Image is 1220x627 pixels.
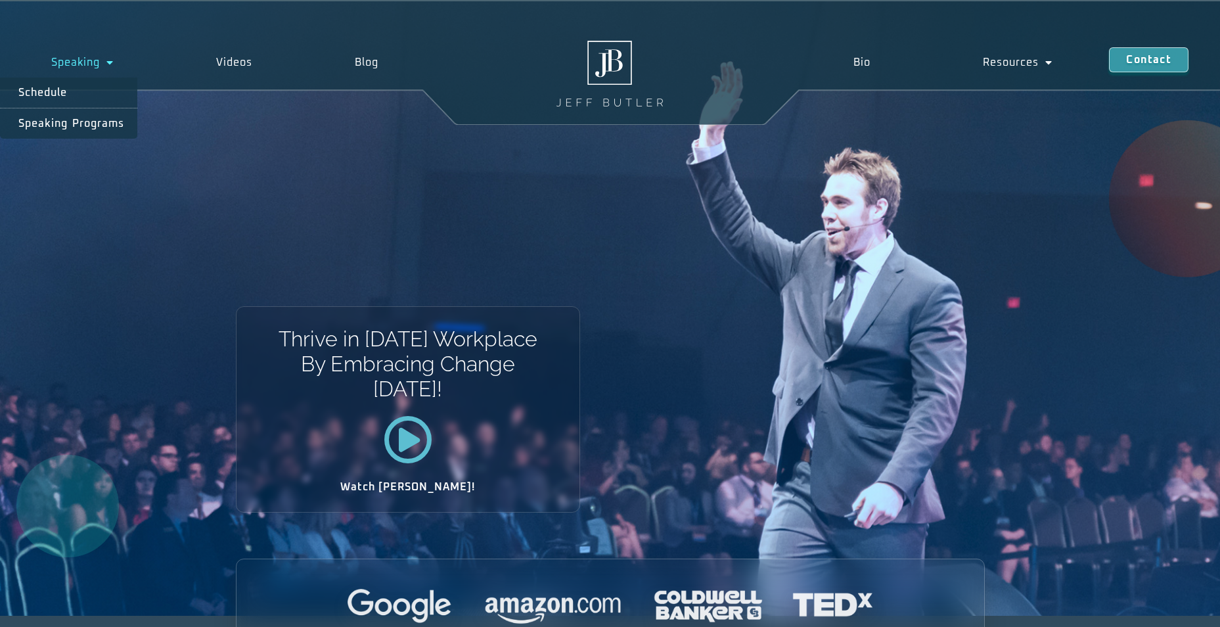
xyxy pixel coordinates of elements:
[277,327,538,402] h1: Thrive in [DATE] Workplace By Embracing Change [DATE]!
[797,47,1110,78] nav: Menu
[282,482,533,492] h2: Watch [PERSON_NAME]!
[1109,47,1188,72] a: Contact
[797,47,927,78] a: Bio
[927,47,1110,78] a: Resources
[165,47,304,78] a: Videos
[1126,55,1171,65] span: Contact
[304,47,430,78] a: Blog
